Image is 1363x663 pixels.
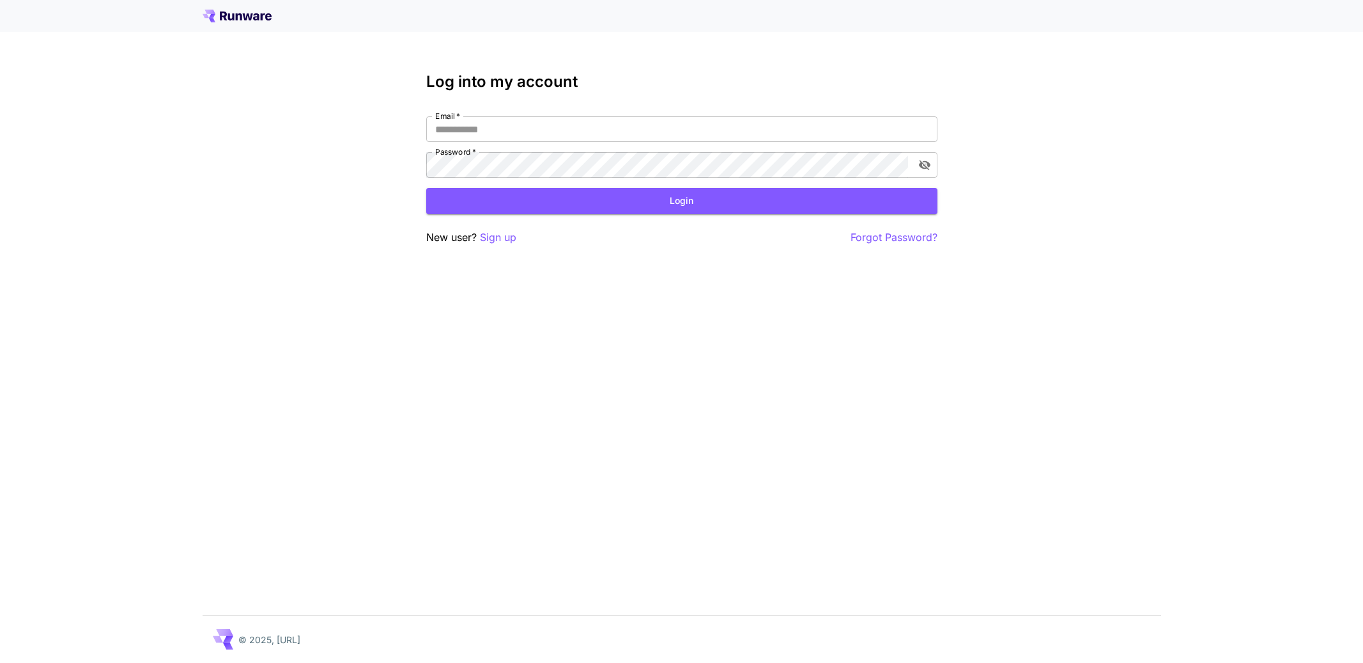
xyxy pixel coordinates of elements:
[435,146,476,157] label: Password
[913,153,936,176] button: toggle password visibility
[426,188,937,214] button: Login
[435,111,460,121] label: Email
[480,230,516,246] button: Sign up
[238,633,300,646] p: © 2025, [URL]
[851,230,937,246] button: Forgot Password?
[426,73,937,91] h3: Log into my account
[426,230,516,246] p: New user?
